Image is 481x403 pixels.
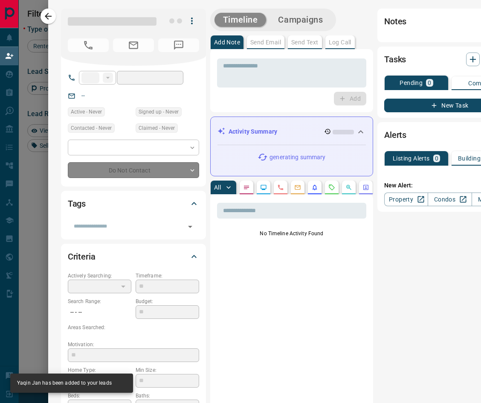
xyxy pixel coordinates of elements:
p: 0 [435,155,438,161]
svg: Listing Alerts [311,184,318,191]
p: Baths: [136,392,199,400]
p: Listing Alerts [393,155,430,161]
button: Campaigns [269,13,331,27]
div: Activity Summary [217,124,366,140]
div: Tags [68,193,199,214]
span: Active - Never [71,108,102,116]
svg: Requests [328,184,335,191]
h2: Criteria [68,250,96,263]
span: Signed up - Never [139,108,179,116]
svg: Notes [243,184,250,191]
p: Activity Summary [229,127,277,136]
div: Criteria [68,246,199,267]
p: 0 [428,80,431,86]
button: Timeline [214,13,267,27]
h2: Notes [384,15,406,28]
span: No Email [113,38,154,52]
p: Areas Searched: [68,324,199,331]
svg: Emails [294,184,301,191]
a: Property [384,193,428,206]
svg: Opportunities [345,184,352,191]
h2: Tasks [384,53,406,66]
div: Yaqin Jan has been added to your leads [17,376,112,390]
svg: Lead Browsing Activity [260,184,267,191]
p: Home Type: [68,366,131,374]
h2: Alerts [384,128,406,142]
p: Beds: [68,392,131,400]
div: Do Not Contact [68,162,199,178]
svg: Calls [277,184,284,191]
a: Condos [428,193,472,206]
p: Search Range: [68,298,131,305]
p: Min Size: [136,366,199,374]
p: All [214,184,221,190]
span: Contacted - Never [71,124,112,132]
p: Actively Searching: [68,272,131,280]
span: No Number [158,38,199,52]
p: Budget: [136,298,199,305]
p: generating summary [269,153,325,162]
p: No Timeline Activity Found [217,230,366,237]
h2: Tags [68,197,86,210]
p: Add Note [214,39,240,45]
p: Motivation: [68,341,199,348]
a: -- [81,92,85,99]
button: Open [184,221,196,233]
span: No Number [68,38,109,52]
span: Claimed - Never [139,124,175,132]
p: Pending [400,80,423,86]
svg: Agent Actions [362,184,369,191]
p: -- - -- [68,305,131,319]
p: Timeframe: [136,272,199,280]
